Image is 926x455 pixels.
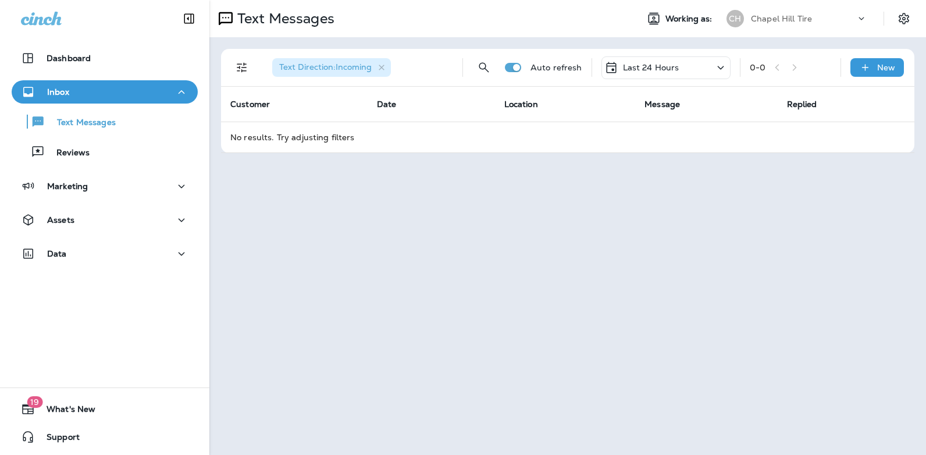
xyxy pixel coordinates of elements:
button: Search Messages [472,56,496,79]
span: Working as: [665,14,715,24]
div: CH [726,10,744,27]
p: Last 24 Hours [623,63,679,72]
p: Assets [47,215,74,225]
p: Dashboard [47,54,91,63]
button: Text Messages [12,109,198,134]
span: Replied [787,99,817,109]
span: Location [504,99,538,109]
div: Text Direction:Incoming [272,58,391,77]
p: Text Messages [233,10,334,27]
button: Reviews [12,140,198,164]
p: Text Messages [45,118,116,129]
span: Customer [230,99,270,109]
button: Marketing [12,175,198,198]
button: Settings [893,8,914,29]
span: 19 [27,396,42,408]
td: No results. Try adjusting filters [221,122,914,152]
span: Text Direction : Incoming [279,62,372,72]
button: Collapse Sidebar [173,7,205,30]
p: Data [47,249,67,258]
div: 0 - 0 [750,63,765,72]
p: Inbox [47,87,69,97]
span: What's New [35,404,95,418]
p: Chapel Hill Tire [751,14,812,23]
button: Filters [230,56,254,79]
button: Dashboard [12,47,198,70]
span: Support [35,432,80,446]
p: Reviews [45,148,90,159]
p: Marketing [47,182,88,191]
button: 19What's New [12,397,198,421]
p: Auto refresh [530,63,582,72]
button: Assets [12,208,198,232]
button: Inbox [12,80,198,104]
span: Message [644,99,680,109]
button: Support [12,425,198,449]
span: Date [377,99,397,109]
p: New [877,63,895,72]
button: Data [12,242,198,265]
